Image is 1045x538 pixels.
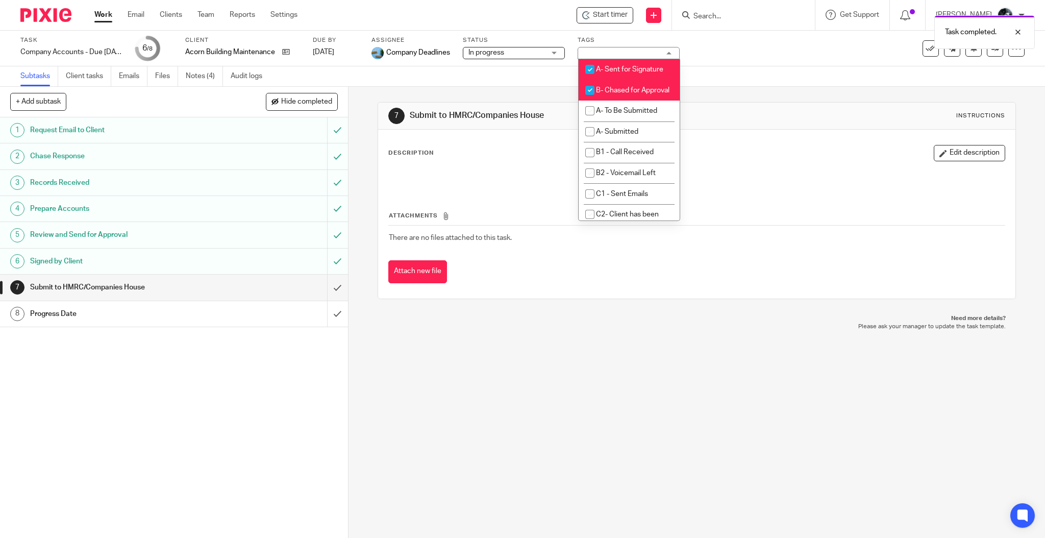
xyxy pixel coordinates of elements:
[147,46,153,52] small: /8
[230,10,255,20] a: Reports
[388,260,447,283] button: Attach new file
[270,10,297,20] a: Settings
[388,108,405,124] div: 7
[596,107,657,114] span: A- To Be Submitted
[313,36,359,44] label: Due by
[10,123,24,137] div: 1
[20,36,122,44] label: Task
[596,149,654,156] span: B1 - Call Received
[20,47,122,57] div: Company Accounts - Due [DATE] Onwards
[389,213,438,218] span: Attachments
[30,280,221,295] h1: Submit to HMRC/Companies House
[463,36,565,44] label: Status
[94,10,112,20] a: Work
[197,10,214,20] a: Team
[30,149,221,164] h1: Chase Response
[66,66,111,86] a: Client tasks
[128,10,144,20] a: Email
[185,36,300,44] label: Client
[185,47,277,57] p: Acorn Building Maintenance Ltd
[119,66,147,86] a: Emails
[956,112,1005,120] div: Instructions
[30,306,221,322] h1: Progress Date
[10,228,24,242] div: 5
[596,190,648,198] span: C1 - Sent Emails
[30,123,221,138] h1: Request Email to Client
[30,175,221,190] h1: Records Received
[596,87,669,94] span: B- Chased for Approval
[20,8,71,22] img: Pixie
[596,66,663,73] span: A- Sent for Signature
[10,150,24,164] div: 2
[388,314,1006,323] p: Need more details?
[410,110,718,121] h1: Submit to HMRC/Companies House
[231,66,270,86] a: Audit logs
[10,93,66,110] button: + Add subtask
[371,36,450,44] label: Assignee
[160,10,182,20] a: Clients
[386,47,450,58] span: Company Deadlines
[388,323,1006,331] p: Please ask your manager to update the task template.
[281,98,332,106] span: Hide completed
[30,254,221,269] h1: Signed by Client
[945,27,997,37] p: Task completed.
[585,211,659,229] span: C2- Client has been called
[371,47,384,59] img: 1000002133.jpg
[577,7,633,23] div: Acorn Building Maintenance Ltd - Company Accounts - Due 1st May 2023 Onwards
[20,66,58,86] a: Subtasks
[20,47,122,57] div: Company Accounts - Due 1st May 2023 Onwards
[10,202,24,216] div: 4
[186,66,223,86] a: Notes (4)
[10,254,24,268] div: 6
[997,7,1013,23] img: 1000002122.jpg
[30,201,221,216] h1: Prepare Accounts
[596,169,656,177] span: B2 - Voicemail Left
[468,49,504,56] span: In progress
[313,48,334,56] span: [DATE]
[596,128,638,135] span: A- Submitted
[389,234,512,241] span: There are no files attached to this task.
[10,307,24,321] div: 8
[10,280,24,295] div: 7
[30,227,221,242] h1: Review and Send for Approval
[388,149,434,157] p: Description
[10,176,24,190] div: 3
[266,93,338,110] button: Hide completed
[142,42,153,54] div: 6
[155,66,178,86] a: Files
[934,145,1005,161] button: Edit description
